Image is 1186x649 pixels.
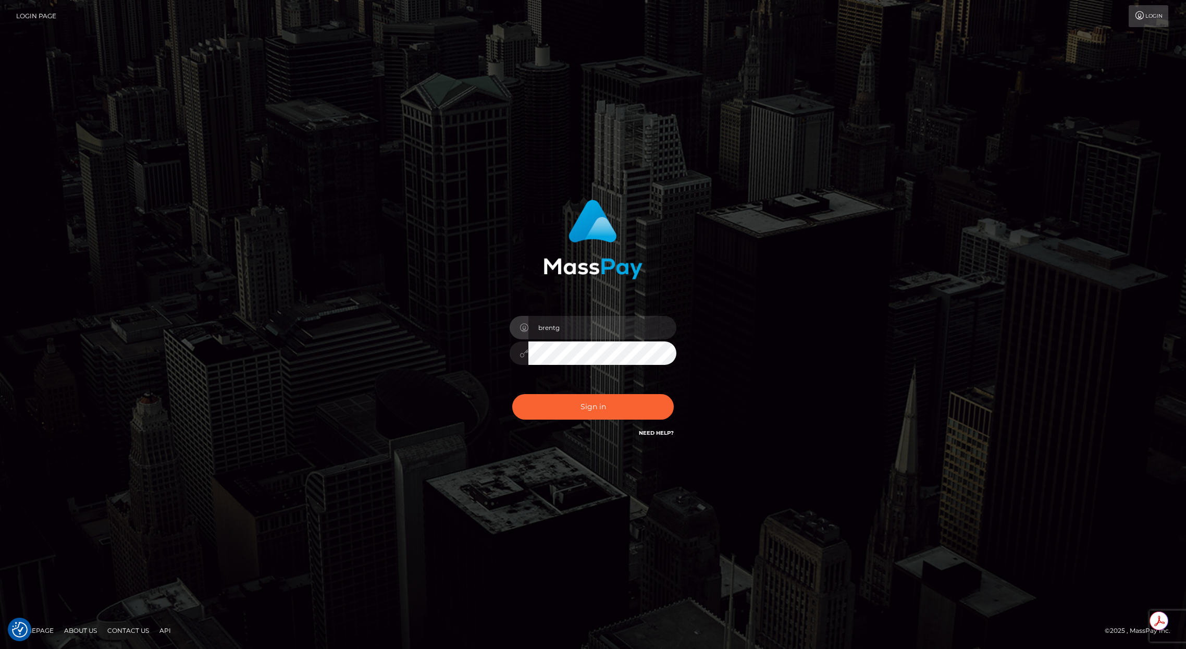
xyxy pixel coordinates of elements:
[639,430,674,436] a: Need Help?
[1129,5,1168,27] a: Login
[12,622,28,638] button: Consent Preferences
[512,394,674,420] button: Sign in
[543,200,643,279] img: MassPay Login
[103,622,153,639] a: Contact Us
[11,622,58,639] a: Homepage
[16,5,56,27] a: Login Page
[12,622,28,638] img: Revisit consent button
[1105,625,1178,636] div: © 2025 , MassPay Inc.
[528,316,676,339] input: Username...
[60,622,101,639] a: About Us
[155,622,175,639] a: API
